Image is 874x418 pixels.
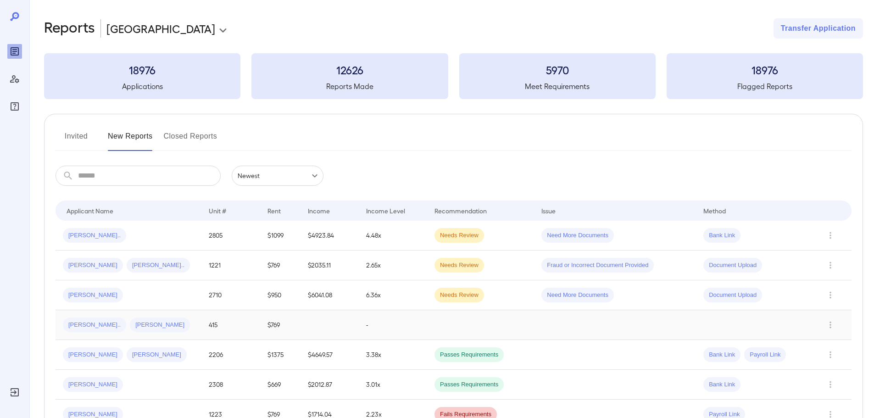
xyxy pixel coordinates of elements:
span: Fraud or Incorrect Document Provided [541,261,654,270]
td: 2.65x [359,251,427,280]
div: Log Out [7,385,22,400]
div: Method [703,205,726,216]
span: Passes Requirements [434,351,504,359]
p: [GEOGRAPHIC_DATA] [106,21,215,36]
td: 4.48x [359,221,427,251]
span: Document Upload [703,291,762,300]
div: Rent [267,205,282,216]
button: Row Actions [823,288,838,302]
td: $950 [260,280,301,310]
span: [PERSON_NAME] [63,380,123,389]
button: Closed Reports [164,129,217,151]
div: Reports [7,44,22,59]
div: Newest [232,166,323,186]
td: $1099 [260,221,301,251]
span: Document Upload [703,261,762,270]
td: $4649.57 [301,340,359,370]
span: Bank Link [703,231,740,240]
h3: 5970 [459,62,656,77]
td: $2012.87 [301,370,359,400]
button: Row Actions [823,258,838,273]
td: $669 [260,370,301,400]
td: 1221 [201,251,260,280]
button: Invited [56,129,97,151]
span: Need More Documents [541,231,614,240]
td: 2805 [201,221,260,251]
h2: Reports [44,18,95,39]
span: [PERSON_NAME].. [63,321,126,329]
h5: Flagged Reports [667,81,863,92]
span: Payroll Link [744,351,786,359]
td: 2308 [201,370,260,400]
button: Row Actions [823,347,838,362]
div: Manage Users [7,72,22,86]
button: Row Actions [823,377,838,392]
span: Needs Review [434,231,484,240]
span: Bank Link [703,380,740,389]
button: New Reports [108,129,153,151]
button: Transfer Application [774,18,863,39]
div: Income [308,205,330,216]
span: [PERSON_NAME] [130,321,190,329]
td: $769 [260,310,301,340]
summary: 18976Applications12626Reports Made5970Meet Requirements18976Flagged Reports [44,53,863,99]
td: $6041.08 [301,280,359,310]
h5: Meet Requirements [459,81,656,92]
td: 415 [201,310,260,340]
td: $1375 [260,340,301,370]
td: $2035.11 [301,251,359,280]
td: 3.01x [359,370,427,400]
span: Passes Requirements [434,380,504,389]
div: Income Level [366,205,405,216]
td: - [359,310,427,340]
td: $769 [260,251,301,280]
td: 2710 [201,280,260,310]
h5: Reports Made [251,81,448,92]
span: Needs Review [434,261,484,270]
button: Row Actions [823,228,838,243]
span: [PERSON_NAME] [63,351,123,359]
span: [PERSON_NAME] [63,291,123,300]
div: Unit # [209,205,226,216]
td: 3.38x [359,340,427,370]
h5: Applications [44,81,240,92]
div: Applicant Name [67,205,113,216]
button: Row Actions [823,318,838,332]
span: [PERSON_NAME].. [63,231,126,240]
td: 6.36x [359,280,427,310]
span: Needs Review [434,291,484,300]
div: FAQ [7,99,22,114]
td: 2206 [201,340,260,370]
span: Need More Documents [541,291,614,300]
h3: 18976 [667,62,863,77]
span: [PERSON_NAME] [127,351,187,359]
span: Bank Link [703,351,740,359]
div: Issue [541,205,556,216]
td: $4923.84 [301,221,359,251]
div: Recommendation [434,205,487,216]
span: [PERSON_NAME].. [127,261,190,270]
h3: 12626 [251,62,448,77]
span: [PERSON_NAME] [63,261,123,270]
h3: 18976 [44,62,240,77]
